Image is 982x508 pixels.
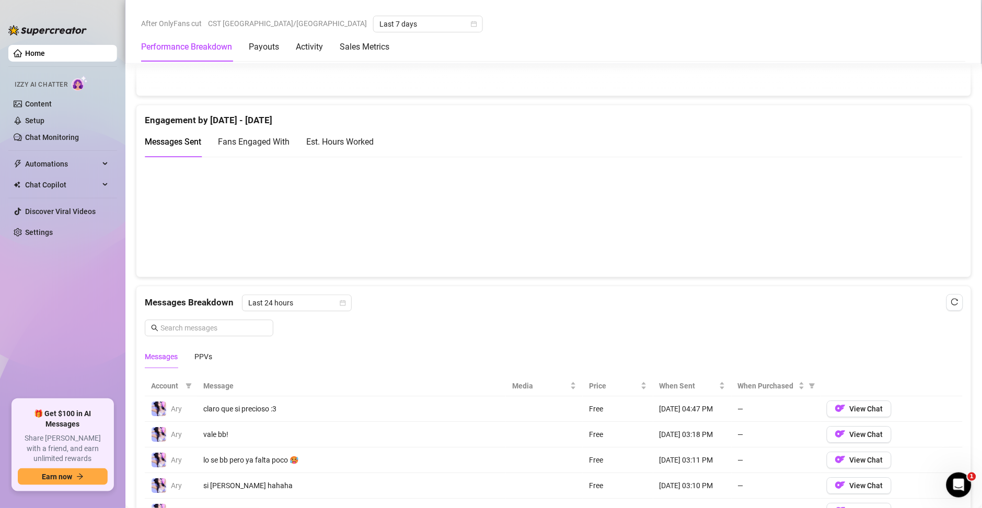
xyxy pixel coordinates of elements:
img: Ary [152,478,166,493]
img: Ary [152,427,166,442]
td: Free [583,396,653,422]
span: calendar [340,300,346,306]
td: Free [583,447,653,473]
td: — [732,473,821,499]
div: si [PERSON_NAME] hahaha [203,480,500,491]
span: Media [512,380,568,392]
span: Last 24 hours [248,295,345,311]
div: Messages [145,351,178,362]
img: Ary [152,401,166,416]
td: Free [583,422,653,447]
span: View Chat [850,430,883,439]
a: Discover Viral Videos [25,207,96,216]
button: OFView Chat [827,477,892,494]
span: filter [183,378,194,394]
img: logo-BBDzfeDw.svg [8,25,87,36]
img: Ary [152,453,166,467]
a: Home [25,49,45,57]
span: calendar [471,21,477,27]
div: vale bb! [203,429,500,440]
span: View Chat [850,456,883,464]
span: Ary [171,481,182,490]
a: Chat Monitoring [25,133,79,141]
span: View Chat [850,481,883,490]
span: When Purchased [738,380,796,392]
a: Setup [25,116,44,125]
button: OFView Chat [827,426,892,443]
span: Ary [171,456,182,464]
div: Performance Breakdown [141,41,232,53]
span: Automations [25,156,99,172]
td: [DATE] 03:10 PM [653,473,732,499]
span: Messages Sent [145,137,201,147]
td: [DATE] 03:18 PM [653,422,732,447]
img: AI Chatter [72,76,88,91]
span: Share [PERSON_NAME] with a friend, and earn unlimited rewards [18,433,108,464]
span: Ary [171,430,182,439]
span: Chat Copilot [25,176,99,193]
div: claro que si precioso :3 [203,403,500,415]
span: Price [589,380,638,392]
div: Engagement by [DATE] - [DATE] [145,105,963,127]
button: OFView Chat [827,400,892,417]
img: OF [835,403,846,414]
button: OFView Chat [827,452,892,468]
td: — [732,447,821,473]
span: thunderbolt [14,160,22,168]
a: OFView Chat [827,407,892,415]
img: OF [835,480,846,490]
td: [DATE] 04:47 PM [653,396,732,422]
span: Izzy AI Chatter [15,80,67,90]
iframe: Intercom live chat [946,472,972,498]
a: OFView Chat [827,432,892,441]
a: OFView Chat [827,483,892,492]
span: Ary [171,405,182,413]
a: Settings [25,228,53,237]
div: Messages Breakdown [145,294,963,311]
span: Fans Engaged With [218,137,290,147]
td: Free [583,473,653,499]
img: Chat Copilot [14,181,20,188]
img: OF [835,429,846,439]
span: Last 7 days [379,16,477,32]
input: Search messages [160,322,267,334]
span: After OnlyFans cut [141,16,202,31]
div: Payouts [249,41,279,53]
div: PPVs [194,351,212,362]
span: search [151,324,158,332]
span: filter [807,378,817,394]
span: Earn now [42,472,72,481]
span: filter [809,383,815,389]
a: Content [25,100,52,108]
span: 1 [968,472,976,481]
th: Media [506,376,583,396]
th: Message [197,376,506,396]
span: reload [951,298,958,305]
td: — [732,422,821,447]
th: When Sent [653,376,732,396]
span: CST [GEOGRAPHIC_DATA]/[GEOGRAPHIC_DATA] [208,16,367,31]
span: 🎁 Get $100 in AI Messages [18,409,108,429]
td: [DATE] 03:11 PM [653,447,732,473]
span: arrow-right [76,473,84,480]
button: Earn nowarrow-right [18,468,108,485]
img: OF [835,454,846,465]
div: Est. Hours Worked [306,135,374,148]
span: filter [186,383,192,389]
td: — [732,396,821,422]
a: OFView Chat [827,458,892,466]
th: When Purchased [732,376,821,396]
span: Account [151,380,181,392]
div: Activity [296,41,323,53]
th: Price [583,376,653,396]
div: Sales Metrics [340,41,389,53]
div: lo se bb pero ya falta poco 🥵 [203,454,500,466]
span: When Sent [660,380,717,392]
span: View Chat [850,405,883,413]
